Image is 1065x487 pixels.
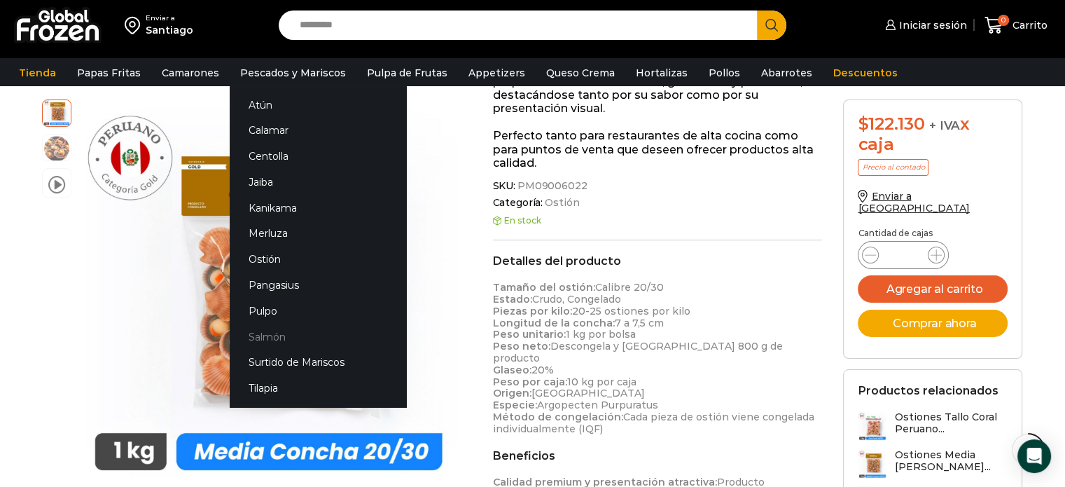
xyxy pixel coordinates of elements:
[493,328,566,341] strong: Peso unitario:
[882,11,967,39] a: Iniciar sesión
[493,387,531,399] strong: Origen:
[858,114,924,134] bdi: 122.130
[858,159,928,176] p: Precio al contado
[858,190,970,214] a: Enviar a [GEOGRAPHIC_DATA]
[493,399,537,411] strong: Especie:
[43,98,71,126] span: media concha 20:30
[998,15,1009,26] span: 0
[493,293,532,306] strong: Estado:
[155,60,226,86] a: Camarones
[493,449,823,462] h2: Beneficios
[230,170,406,196] a: Jaiba
[230,376,406,402] a: Tilapia
[890,245,917,265] input: Product quantity
[43,135,71,163] span: ostiones-con-concha
[894,449,1008,473] h3: Ostiones Media [PERSON_NAME]...
[493,281,595,294] strong: Tamaño del ostión:
[754,60,819,86] a: Abarrotes
[493,364,531,376] strong: Glaseo:
[493,197,823,209] span: Categoría:
[929,118,960,132] span: + IVA
[539,60,622,86] a: Queso Crema
[757,11,786,40] button: Search button
[146,23,193,37] div: Santiago
[493,411,623,423] strong: Método de congelación:
[629,60,695,86] a: Hortalizas
[515,180,587,192] span: PM09006022
[12,60,63,86] a: Tienda
[230,118,406,144] a: Calamar
[858,384,998,397] h2: Productos relacionados
[1017,439,1051,473] div: Open Intercom Messenger
[858,114,868,134] span: $
[146,13,193,23] div: Enviar a
[493,340,550,352] strong: Peso neto:
[230,298,406,324] a: Pulpo
[230,92,406,118] a: Atún
[894,411,1008,435] h3: Ostiones Tallo Coral Peruano...
[858,114,1008,155] div: x caja
[493,282,823,434] p: Calibre 20/30 Crudo, Congelado 20-25 ostiones por kilo 7 a 7,5 cm 1 kg por bolsa Descongela y [GE...
[493,254,823,268] h2: Detalles del producto
[858,228,1008,238] p: Cantidad de cajas
[858,310,1008,337] button: Comprar ahora
[493,317,615,329] strong: Longitud de la concha:
[981,9,1051,42] a: 0 Carrito
[493,305,572,317] strong: Piezas por kilo:
[493,129,823,170] p: Perfecto tanto para restaurantes de alta cocina como para puntos de venta que deseen ofrecer prod...
[230,273,406,299] a: Pangasius
[230,195,406,221] a: Kanikama
[543,197,579,209] a: Ostión
[230,221,406,247] a: Merluza
[125,13,146,37] img: address-field-icon.svg
[493,180,823,192] span: SKU:
[230,324,406,350] a: Salmón
[493,376,567,388] strong: Peso por caja:
[826,60,905,86] a: Descuentos
[858,411,1008,441] a: Ostiones Tallo Coral Peruano...
[78,100,463,484] div: 1 / 3
[858,275,1008,303] button: Agregar al carrito
[360,60,454,86] a: Pulpa de Frutas
[70,60,148,86] a: Papas Fritas
[896,18,967,32] span: Iniciar sesión
[858,449,1008,479] a: Ostiones Media [PERSON_NAME]...
[461,60,532,86] a: Appetizers
[230,350,406,376] a: Surtido de Mariscos
[78,100,463,484] img: media concha 20:30
[702,60,747,86] a: Pollos
[1009,18,1047,32] span: Carrito
[230,247,406,273] a: Ostión
[230,144,406,170] a: Centolla
[493,216,823,226] p: En stock
[233,60,353,86] a: Pescados y Mariscos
